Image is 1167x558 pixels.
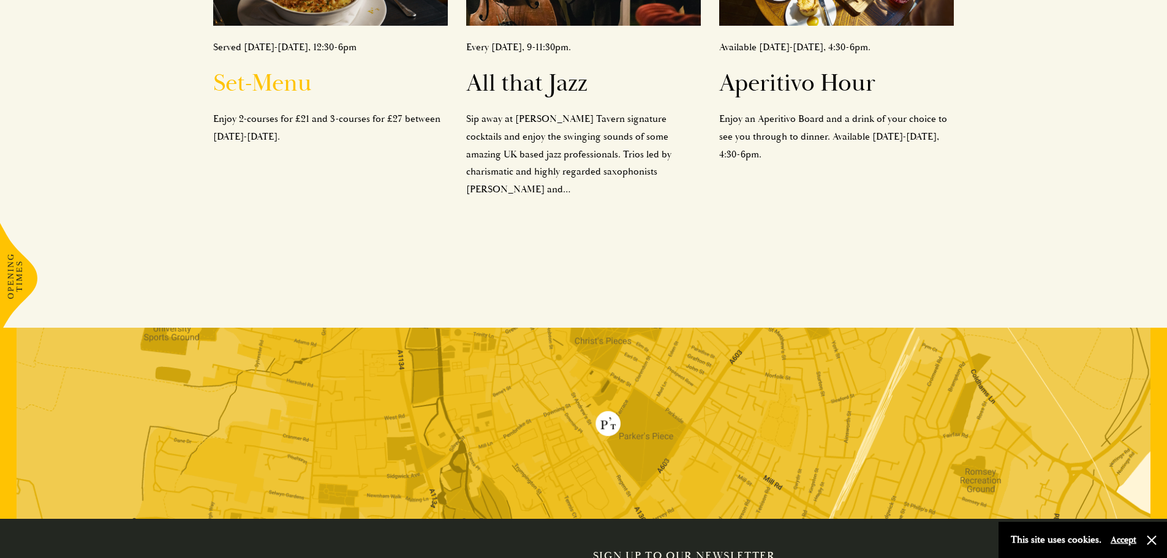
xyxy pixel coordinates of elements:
[213,69,448,98] h2: Set-Menu
[1011,531,1101,549] p: This site uses cookies.
[1111,534,1136,546] button: Accept
[17,328,1150,519] img: map
[213,110,448,146] p: Enjoy 2-courses for £21 and 3-courses for £27 between [DATE]-[DATE].
[213,39,448,56] p: Served [DATE]-[DATE], 12:30-6pm
[719,39,954,56] p: Available [DATE]-[DATE], 4:30-6pm.
[466,69,701,98] h2: All that Jazz
[719,69,954,98] h2: Aperitivo Hour
[1146,534,1158,546] button: Close and accept
[719,110,954,163] p: Enjoy an Aperitivo Board and a drink of your choice to see you through to dinner. Available [DATE...
[466,110,701,198] p: Sip away at [PERSON_NAME] Tavern signature cocktails and enjoy the swinging sounds of some amazin...
[466,39,701,56] p: Every [DATE], 9-11:30pm.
